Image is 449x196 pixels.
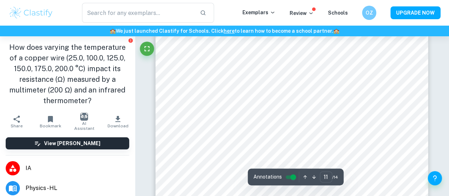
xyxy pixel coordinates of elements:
button: UPGRADE NOW [390,6,440,19]
span: AI Assistant [72,121,97,131]
button: View [PERSON_NAME] [6,137,129,149]
span: Physics - HL [26,184,129,192]
h1: How does varying the temperature of a copper wire (25.0, 100.0, 125.0, 150.0, 175.0, 200.0 °C) im... [6,42,129,106]
button: Bookmark [34,112,67,132]
span: Share [11,123,23,128]
input: Search for any exemplars... [82,3,194,23]
span: Bookmark [40,123,61,128]
p: Review [290,9,314,17]
img: AI Assistant [80,113,88,121]
h6: View [PERSON_NAME] [44,139,100,147]
p: Exemplars [242,9,275,16]
span: Annotations [253,173,282,181]
span: 🏫 [333,28,339,34]
button: Help and Feedback [428,171,442,185]
span: 🏫 [110,28,116,34]
button: OZ [362,6,376,20]
a: here [224,28,235,34]
button: Download [101,112,135,132]
h6: We just launched Clastify for Schools. Click to learn how to become a school partner. [1,27,448,35]
button: Fullscreen [140,42,154,56]
button: AI Assistant [67,112,101,132]
img: Clastify logo [9,6,54,20]
a: Schools [328,10,348,16]
span: IA [26,164,129,173]
span: Download [108,123,128,128]
span: / 14 [332,174,338,180]
button: Report issue [128,38,133,43]
h6: OZ [365,9,373,17]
